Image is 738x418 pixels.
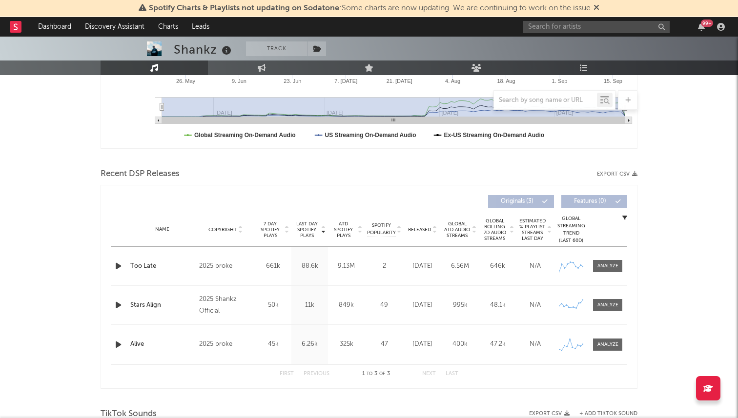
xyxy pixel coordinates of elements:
div: 661k [257,261,289,271]
button: Track [246,41,307,56]
div: 9.13M [330,261,362,271]
div: 49 [367,300,401,310]
div: 11k [294,300,326,310]
button: 99+ [698,23,705,31]
div: 99 + [701,20,713,27]
span: ATD Spotify Plays [330,221,356,239]
div: 325k [330,339,362,349]
div: 88.6k [294,261,326,271]
button: Features(0) [561,195,627,208]
span: Features ( 0 ) [568,199,613,204]
button: Export CSV [597,171,637,177]
span: Released [408,227,431,233]
a: Charts [151,17,185,37]
div: 48.1k [481,300,514,310]
input: Search by song name or URL [494,97,597,104]
button: Export CSV [529,411,570,417]
text: 4. Aug [445,78,460,84]
div: 2025 broke [199,260,252,272]
span: Last Day Spotify Plays [294,221,320,239]
span: 7 Day Spotify Plays [257,221,283,239]
div: 6.56M [444,261,476,271]
span: Spotify Popularity [367,222,396,237]
text: 1. Sep [552,78,568,84]
text: 15. Sep [604,78,622,84]
div: N/A [519,261,552,271]
span: to [367,372,372,376]
div: 400k [444,339,476,349]
div: 995k [444,300,476,310]
text: 26. May [176,78,196,84]
div: N/A [519,339,552,349]
input: Search for artists [523,21,670,33]
div: 47.2k [481,339,514,349]
text: US Streaming On-Demand Audio [325,132,416,139]
text: Global Streaming On-Demand Audio [194,132,296,139]
text: 18. Aug [497,78,515,84]
div: 2025 broke [199,338,252,350]
div: 1 3 3 [349,368,403,380]
div: 646k [481,261,514,271]
span: Global Rolling 7D Audio Streams [481,218,508,241]
div: 45k [257,339,289,349]
span: Estimated % Playlist Streams Last Day [519,218,546,241]
text: 9. Jun [232,78,246,84]
span: Dismiss [594,4,599,12]
button: + Add TikTok Sound [579,411,637,417]
div: [DATE] [406,261,439,271]
span: Spotify Charts & Playlists not updating on Sodatone [149,4,339,12]
button: + Add TikTok Sound [570,411,637,417]
span: of [379,372,385,376]
button: Last [446,371,458,377]
text: 7. [DATE] [334,78,357,84]
div: 50k [257,300,289,310]
div: 6.26k [294,339,326,349]
div: Shankz [174,41,234,58]
text: 21. [DATE] [387,78,412,84]
button: Originals(3) [488,195,554,208]
text: Ex-US Streaming On-Demand Audio [444,132,545,139]
button: Next [422,371,436,377]
a: Dashboard [31,17,78,37]
button: Previous [304,371,329,377]
div: Name [130,226,194,233]
div: [DATE] [406,300,439,310]
text: 23. Jun [284,78,301,84]
span: Recent DSP Releases [101,168,180,180]
a: Alive [130,339,194,349]
div: 2025 Shankz Official [199,294,252,317]
a: Stars Align [130,300,194,310]
button: First [280,371,294,377]
a: Discovery Assistant [78,17,151,37]
span: : Some charts are now updating. We are continuing to work on the issue [149,4,591,12]
div: 849k [330,300,362,310]
div: [DATE] [406,339,439,349]
span: Global ATD Audio Streams [444,221,471,239]
div: 47 [367,339,401,349]
span: Originals ( 3 ) [494,199,539,204]
div: Global Streaming Trend (Last 60D) [556,215,586,244]
div: 2 [367,261,401,271]
div: N/A [519,300,552,310]
a: Leads [185,17,216,37]
span: Copyright [208,227,237,233]
a: Too Late [130,261,194,271]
